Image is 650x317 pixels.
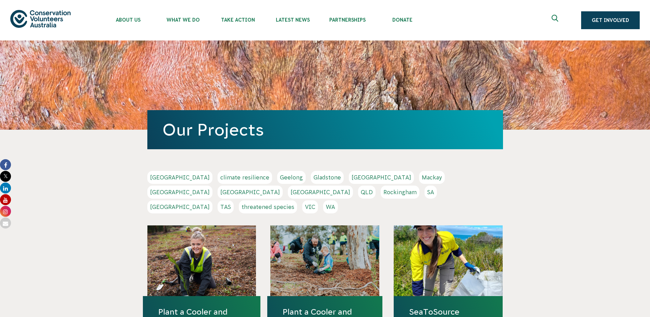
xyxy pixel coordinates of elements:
span: Take Action [210,17,265,23]
span: What We Do [156,17,210,23]
span: Partnerships [320,17,375,23]
a: climate resilience [218,171,272,184]
a: [GEOGRAPHIC_DATA] [147,186,212,199]
a: [GEOGRAPHIC_DATA] [147,171,212,184]
a: TAS [218,200,234,213]
a: Rockingham [381,186,419,199]
span: Expand search box [552,15,560,26]
span: About Us [101,17,156,23]
a: [GEOGRAPHIC_DATA] [218,186,283,199]
a: Geelong [277,171,306,184]
a: QLD [358,186,376,199]
a: [GEOGRAPHIC_DATA] [349,171,414,184]
a: threatened species [239,200,297,213]
a: SA [425,186,437,199]
a: WA [323,200,338,213]
img: logo.svg [10,10,71,27]
a: Gladstone [311,171,344,184]
span: Latest News [265,17,320,23]
a: Get Involved [581,11,640,29]
button: Expand search box Close search box [548,12,564,28]
a: [GEOGRAPHIC_DATA] [147,200,212,213]
a: [GEOGRAPHIC_DATA] [288,186,353,199]
span: Donate [375,17,430,23]
a: Mackay [419,171,445,184]
a: Our Projects [162,120,264,139]
a: VIC [302,200,318,213]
